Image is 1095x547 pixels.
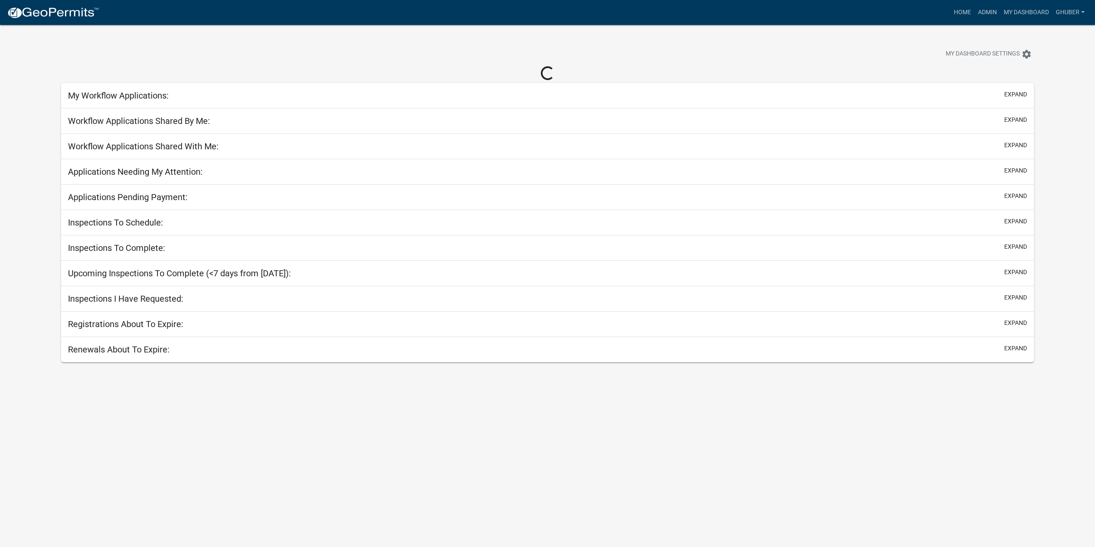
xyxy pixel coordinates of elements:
[1004,242,1027,251] button: expand
[68,217,163,228] h5: Inspections To Schedule:
[1000,4,1052,21] a: My Dashboard
[68,344,170,355] h5: Renewals About To Expire:
[939,46,1039,62] button: My Dashboard Settingssettings
[1004,344,1027,353] button: expand
[946,49,1020,59] span: My Dashboard Settings
[1004,90,1027,99] button: expand
[1004,293,1027,302] button: expand
[68,268,291,278] h5: Upcoming Inspections To Complete (<7 days from [DATE]):
[68,192,188,202] h5: Applications Pending Payment:
[1052,4,1088,21] a: GHuber
[1004,268,1027,277] button: expand
[68,90,169,101] h5: My Workflow Applications:
[68,319,183,329] h5: Registrations About To Expire:
[1004,141,1027,150] button: expand
[950,4,975,21] a: Home
[1004,115,1027,124] button: expand
[68,141,219,151] h5: Workflow Applications Shared With Me:
[68,243,165,253] h5: Inspections To Complete:
[68,167,203,177] h5: Applications Needing My Attention:
[1004,318,1027,328] button: expand
[68,294,183,304] h5: Inspections I Have Requested:
[975,4,1000,21] a: Admin
[1004,192,1027,201] button: expand
[1004,217,1027,226] button: expand
[68,116,210,126] h5: Workflow Applications Shared By Me:
[1004,166,1027,175] button: expand
[1021,49,1032,59] i: settings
